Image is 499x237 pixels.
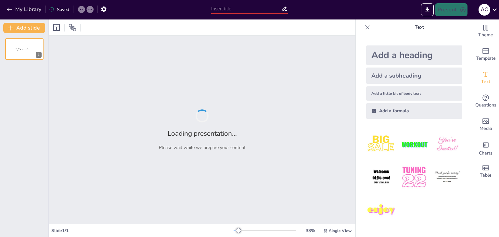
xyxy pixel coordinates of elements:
button: А С [479,3,490,16]
span: Text [481,78,490,85]
div: Add charts and graphs [473,136,499,160]
div: Add text boxes [473,66,499,90]
img: 2.jpeg [399,129,429,159]
span: Table [480,172,492,179]
img: 1.jpeg [366,129,396,159]
div: Slide 1 / 1 [51,228,234,234]
button: My Library [5,4,44,15]
div: Add a formula [366,103,462,119]
div: Get real-time input from your audience [473,90,499,113]
div: Change the overall theme [473,19,499,43]
p: Please wait while we prepare your content [159,144,246,151]
div: 1 [5,38,44,60]
button: Present [435,3,467,16]
div: 33 % [302,228,318,234]
p: Text [373,19,466,35]
span: Sendsteps presentation editor [16,48,30,52]
span: Charts [479,150,493,157]
img: 4.jpeg [366,162,396,192]
img: 6.jpeg [432,162,462,192]
div: Add ready made slides [473,43,499,66]
div: Add images, graphics, shapes or video [473,113,499,136]
button: Export to PowerPoint [421,3,434,16]
div: Add a little bit of body text [366,86,462,101]
span: Template [476,55,496,62]
img: 5.jpeg [399,162,429,192]
input: Insert title [211,4,281,14]
span: Position [69,24,76,31]
div: Add a heading [366,45,462,65]
div: Saved [49,6,69,13]
span: Questions [475,102,496,109]
div: 1 [36,52,42,58]
span: Theme [478,31,493,39]
img: 3.jpeg [432,129,462,159]
div: А С [479,4,490,16]
h2: Loading presentation... [168,129,237,138]
div: Add a table [473,160,499,183]
img: 7.jpeg [366,195,396,225]
div: Layout [51,22,62,33]
button: Add slide [3,23,45,33]
span: Media [480,125,492,132]
span: Single View [329,228,352,233]
div: Add a subheading [366,68,462,84]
